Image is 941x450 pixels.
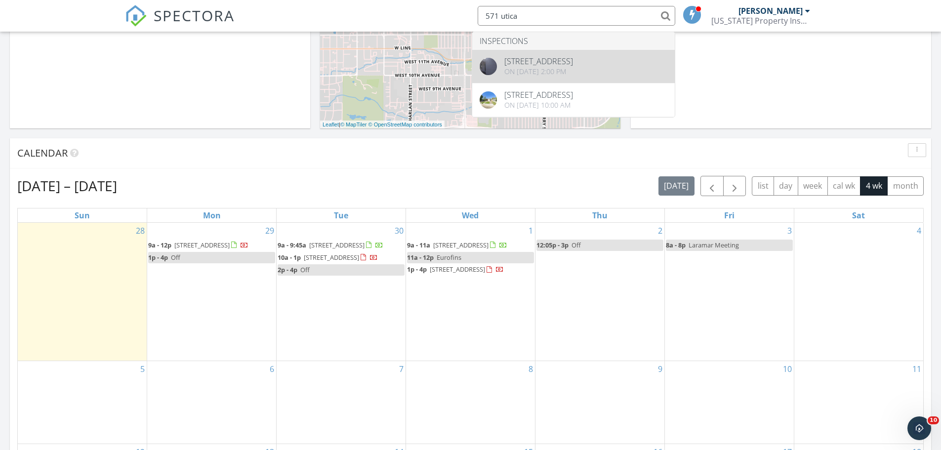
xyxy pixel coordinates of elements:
[278,241,383,249] a: 9a - 9:45a [STREET_ADDRESS]
[700,176,724,196] button: Previous
[664,223,794,361] td: Go to October 3, 2025
[125,5,147,27] img: The Best Home Inspection Software - Spectora
[148,241,171,249] span: 9a - 12p
[666,241,686,249] span: 8a - 8p
[268,361,276,377] a: Go to October 6, 2025
[18,361,147,444] td: Go to October 5, 2025
[472,83,675,117] a: [STREET_ADDRESS] On [DATE] 10:00 am
[147,223,277,361] td: Go to September 29, 2025
[527,361,535,377] a: Go to October 8, 2025
[17,176,117,196] h2: [DATE] – [DATE]
[397,361,406,377] a: Go to October 7, 2025
[407,264,534,276] a: 1p - 4p [STREET_ADDRESS]
[656,223,664,239] a: Go to October 2, 2025
[752,176,774,196] button: list
[781,361,794,377] a: Go to October 10, 2025
[827,176,861,196] button: cal wk
[658,176,695,196] button: [DATE]
[125,13,235,34] a: SPECTORA
[433,241,489,249] span: [STREET_ADDRESS]
[798,176,828,196] button: week
[850,208,867,222] a: Saturday
[320,121,445,129] div: |
[73,208,92,222] a: Sunday
[148,241,248,249] a: 9a - 12p [STREET_ADDRESS]
[148,240,275,251] a: 9a - 12p [STREET_ADDRESS]
[278,240,405,251] a: 9a - 9:45a [STREET_ADDRESS]
[277,361,406,444] td: Go to October 7, 2025
[536,241,569,249] span: 12:05p - 3p
[323,122,339,127] a: Leaflet
[527,223,535,239] a: Go to October 1, 2025
[278,252,405,264] a: 10a - 1p [STREET_ADDRESS]
[711,16,810,26] div: Colorado Property Inspectors, LLC
[407,240,534,251] a: 9a - 11a [STREET_ADDRESS]
[907,416,931,440] iframe: Intercom live chat
[794,223,923,361] td: Go to October 4, 2025
[277,223,406,361] td: Go to September 30, 2025
[785,223,794,239] a: Go to October 3, 2025
[406,223,535,361] td: Go to October 1, 2025
[928,416,939,424] span: 10
[472,50,675,83] a: [STREET_ADDRESS] On [DATE] 2:00 pm
[664,361,794,444] td: Go to October 10, 2025
[340,122,367,127] a: © MapTiler
[154,5,235,26] span: SPECTORA
[723,176,746,196] button: Next
[393,223,406,239] a: Go to September 30, 2025
[860,176,888,196] button: 4 wk
[535,361,664,444] td: Go to October 9, 2025
[480,58,497,75] img: 5f771e8a7224d010a9afe0beb5e016b1.jpeg
[722,208,736,222] a: Friday
[368,122,442,127] a: © OpenStreetMap contributors
[478,6,675,26] input: Search everything...
[147,361,277,444] td: Go to October 6, 2025
[171,253,180,262] span: Off
[407,241,430,249] span: 9a - 11a
[460,208,481,222] a: Wednesday
[407,265,427,274] span: 1p - 4p
[148,253,168,262] span: 1p - 4p
[572,241,581,249] span: Off
[406,361,535,444] td: Go to October 8, 2025
[407,241,507,249] a: 9a - 11a [STREET_ADDRESS]
[278,253,378,262] a: 10a - 1p [STREET_ADDRESS]
[910,361,923,377] a: Go to October 11, 2025
[201,208,223,222] a: Monday
[278,253,301,262] span: 10a - 1p
[656,361,664,377] a: Go to October 9, 2025
[437,253,461,262] span: Eurofins
[17,146,68,160] span: Calendar
[590,208,610,222] a: Thursday
[535,223,664,361] td: Go to October 2, 2025
[887,176,924,196] button: month
[309,241,365,249] span: [STREET_ADDRESS]
[138,361,147,377] a: Go to October 5, 2025
[278,241,306,249] span: 9a - 9:45a
[263,223,276,239] a: Go to September 29, 2025
[774,176,798,196] button: day
[480,91,497,109] img: streetview
[134,223,147,239] a: Go to September 28, 2025
[332,208,350,222] a: Tuesday
[430,265,485,274] span: [STREET_ADDRESS]
[504,101,573,109] div: On [DATE] 10:00 am
[504,57,573,65] div: [STREET_ADDRESS]
[504,68,573,76] div: On [DATE] 2:00 pm
[300,265,310,274] span: Off
[915,223,923,239] a: Go to October 4, 2025
[18,223,147,361] td: Go to September 28, 2025
[407,265,504,274] a: 1p - 4p [STREET_ADDRESS]
[689,241,739,249] span: Laramar Meeting
[278,265,297,274] span: 2p - 4p
[304,253,359,262] span: [STREET_ADDRESS]
[794,361,923,444] td: Go to October 11, 2025
[504,91,573,99] div: [STREET_ADDRESS]
[738,6,803,16] div: [PERSON_NAME]
[407,253,434,262] span: 11a - 12p
[472,32,675,50] li: Inspections
[174,241,230,249] span: [STREET_ADDRESS]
